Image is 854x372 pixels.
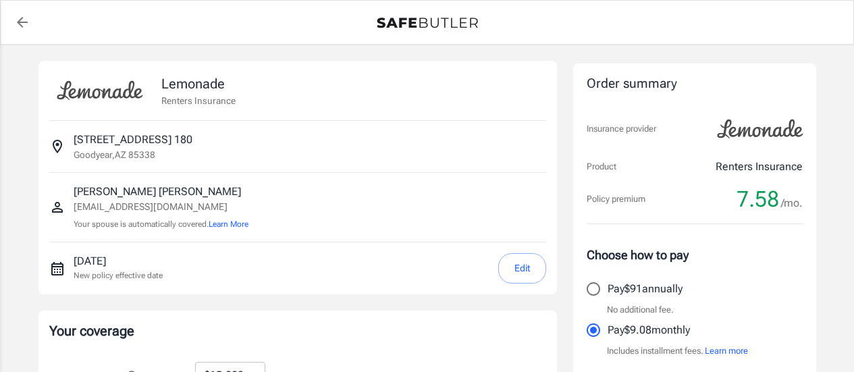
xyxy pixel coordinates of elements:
svg: Insured address [49,138,65,155]
p: Policy premium [587,192,645,206]
p: Your spouse is automatically covered. [74,218,248,231]
p: [EMAIL_ADDRESS][DOMAIN_NAME] [74,200,248,214]
p: Insurance provider [587,122,656,136]
a: back to quotes [9,9,36,36]
p: Lemonade [161,74,236,94]
p: Product [587,160,616,174]
img: Lemonade [710,110,811,148]
button: Learn More [209,218,248,230]
span: 7.58 [737,186,779,213]
span: /mo. [781,194,803,213]
p: Your coverage [49,321,546,340]
p: [PERSON_NAME] [PERSON_NAME] [74,184,248,200]
p: Goodyear , AZ 85338 [74,148,155,161]
svg: Insured person [49,199,65,215]
p: Pay $9.08 monthly [608,322,690,338]
svg: New policy start date [49,261,65,277]
p: New policy effective date [74,269,163,282]
button: Edit [498,253,546,284]
p: [STREET_ADDRESS] 180 [74,132,192,148]
p: No additional fee. [607,303,674,317]
button: Learn more [705,344,748,358]
img: Lemonade [49,72,151,109]
p: [DATE] [74,253,163,269]
p: Choose how to pay [587,246,803,264]
div: Order summary [587,74,803,94]
p: Pay $91 annually [608,281,683,297]
p: Includes installment fees. [607,344,748,358]
p: Renters Insurance [161,94,236,107]
img: Back to quotes [377,18,478,28]
p: Renters Insurance [716,159,803,175]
